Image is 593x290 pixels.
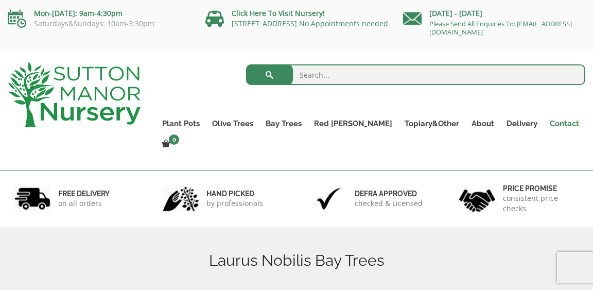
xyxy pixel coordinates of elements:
h6: FREE DELIVERY [58,189,110,198]
p: by professionals [206,198,263,209]
a: Olive Trees [206,116,259,131]
a: 0 [156,137,182,151]
img: 4.jpg [459,183,495,214]
a: Plant Pots [156,116,206,131]
p: Mon-[DATE]: 9am-4:30pm [8,7,190,20]
img: 1.jpg [14,185,50,212]
a: Contact [544,116,585,131]
p: consistent price checks [503,193,579,214]
h1: Laurus Nobilis Bay Trees [8,251,585,270]
img: logo [8,62,141,127]
img: 3.jpg [311,185,347,212]
a: About [465,116,500,131]
p: checked & Licensed [355,198,423,209]
h6: Defra approved [355,189,423,198]
span: 0 [169,134,179,145]
a: [STREET_ADDRESS] No Appointments needed [232,19,388,28]
p: Saturdays&Sundays: 10am-3:30pm [8,20,190,28]
a: Please Send All Enquiries To: [EMAIL_ADDRESS][DOMAIN_NAME] [429,19,572,37]
h6: hand picked [206,189,263,198]
p: [DATE] - [DATE] [403,7,585,20]
a: Delivery [500,116,544,131]
h6: Price promise [503,184,579,193]
a: Click Here To Visit Nursery! [232,8,325,18]
input: Search... [246,64,585,85]
a: Topiary&Other [398,116,465,131]
img: 2.jpg [163,185,199,212]
a: Red [PERSON_NAME] [308,116,398,131]
p: on all orders [58,198,110,209]
a: Bay Trees [259,116,308,131]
